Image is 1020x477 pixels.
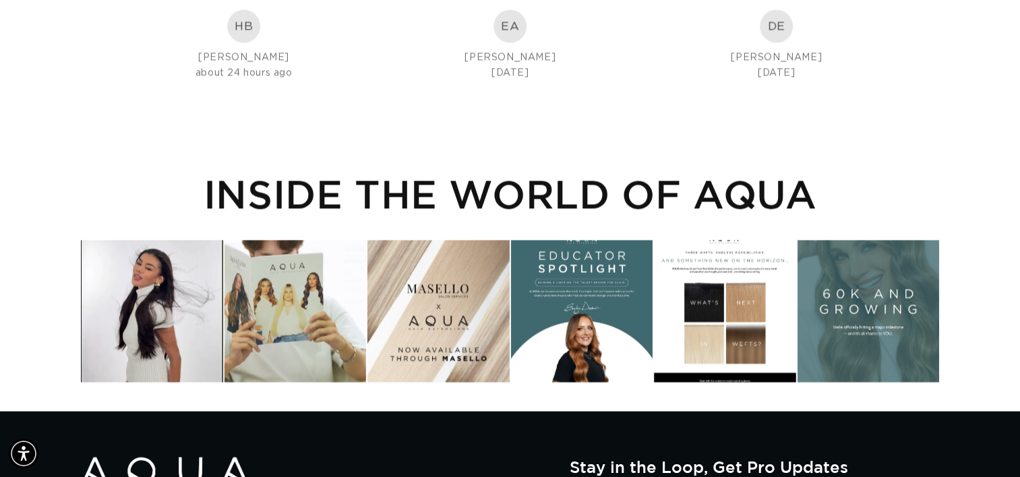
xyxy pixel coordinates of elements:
[227,9,260,42] div: HB
[760,9,793,42] img: Delaney E. R. Profile Picture
[121,50,366,65] div: [PERSON_NAME]
[654,240,796,381] div: Instagram post opens in a popup
[9,439,38,468] div: Accessibility Menu
[760,9,793,42] div: DE
[654,65,899,80] div: [DATE]
[388,65,632,80] div: [DATE]
[953,412,1020,477] iframe: Chat Widget
[227,9,260,42] img: Haley B. Profile Picture
[81,170,939,216] h2: INSIDE THE WORLD OF AQUA
[81,240,222,381] div: Instagram post opens in a popup
[121,65,366,80] div: about 24 hours ago
[493,9,527,42] img: Emily A. F. Profile Picture
[388,50,632,65] div: [PERSON_NAME]
[798,240,939,381] div: Instagram post opens in a popup
[493,9,527,42] div: EA
[511,240,653,381] div: Instagram post opens in a popup
[367,240,509,381] div: Instagram post opens in a popup
[224,240,366,381] div: Instagram post opens in a popup
[569,457,939,476] h2: Stay in the Loop, Get Pro Updates
[654,50,899,65] div: [PERSON_NAME]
